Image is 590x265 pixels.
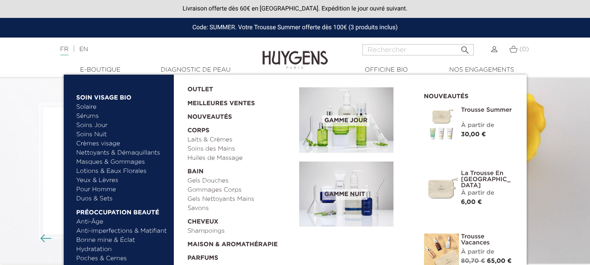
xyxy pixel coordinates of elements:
input: Rechercher [362,44,474,55]
a: Trousse Summer [461,107,514,113]
a: Maison & Aromathérapie [187,236,293,249]
span: 6,00 € [461,199,482,205]
a: Savons [187,204,293,213]
a: Hydratation [76,245,168,254]
a: Nouveautés [187,108,293,122]
a: Laits & Crèmes [187,135,293,145]
h2: Nouveautés [424,90,514,100]
a: Nettoyants & Démaquillants [76,148,168,158]
i:  [460,42,470,53]
a: Cheveux [187,213,293,227]
a: Soins Jour [76,121,168,130]
a: Duos & Sets [76,194,168,203]
span: 65,00 € [487,258,512,264]
a: Trousse Vacances [461,234,514,246]
a: Soins des Mains [187,145,293,154]
a: Gamme nuit [299,162,411,227]
a: Masques & Gommages [76,158,168,167]
a: EN [79,46,88,52]
a: Huiles de Massage [187,154,293,163]
a: FR [60,46,69,55]
a: Gommages Corps [187,186,293,195]
a: E-Boutique [57,65,144,75]
a: Yeux & Lèvres [76,176,168,185]
img: La Trousse en Coton [424,170,459,205]
a: Préoccupation beauté [76,203,168,217]
a: Pour Homme [76,185,168,194]
a: Meilleures Ventes [187,94,285,108]
a: Nos engagements [438,65,525,75]
a: Poches & Cernes [76,254,168,263]
div: À partir de [461,189,514,198]
div: À partir de [461,121,514,130]
span: 80,70 € [461,258,485,264]
a: Sérums [76,112,168,121]
img: routine_jour_banner.jpg [299,87,393,153]
a: OUTLET [187,81,285,94]
a: Diagnostic de peau [152,65,239,75]
a: La Trousse en [GEOGRAPHIC_DATA] [461,170,514,189]
span: 30,00 € [461,131,486,138]
a: Soin Visage Bio [76,89,168,103]
span: Gamme nuit [322,189,367,200]
span: Gamme jour [322,115,369,126]
a: Soins Nuit [76,130,160,139]
a: Parfums [187,249,293,263]
a: Shampoings [187,227,293,236]
a: Anti-imperfections & Matifiant [76,227,168,236]
a: Gels Douches [187,176,293,186]
a: Officine Bio [343,65,430,75]
a: Lotions & Eaux Florales [76,167,168,176]
div: | [56,44,239,55]
img: Huygens [262,37,328,70]
a: Gamme jour [299,87,411,153]
a: Solaire [76,103,168,112]
a: Bain [187,163,293,176]
button:  [457,41,473,53]
img: routine_nuit_banner.jpg [299,162,393,227]
span: (0) [519,46,529,52]
a: Gels Nettoyants Mains [187,195,293,204]
div: Boutons du carrousel [44,232,72,245]
a: Corps [187,122,293,135]
a: Crèmes visage [76,139,168,148]
a: Bonne mine & Éclat [76,236,168,245]
div: À partir de [461,248,514,257]
img: Trousse Summer [424,107,459,142]
a: Anti-Âge [76,217,168,227]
